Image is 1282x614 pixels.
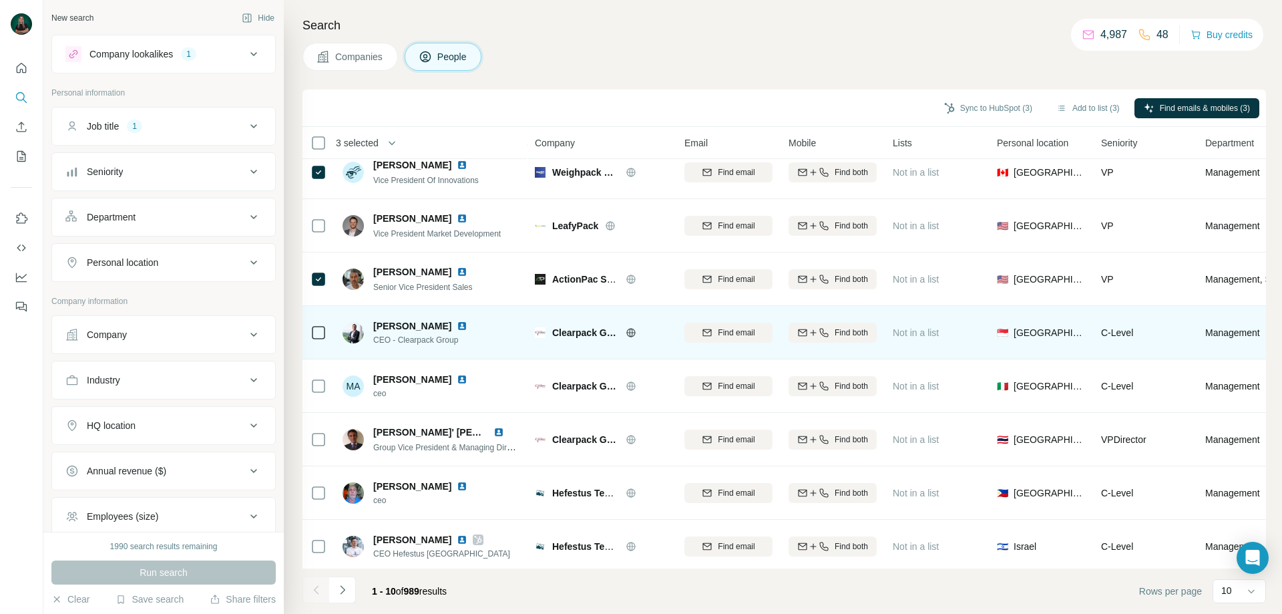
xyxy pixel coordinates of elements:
[335,50,384,63] span: Companies
[997,433,1008,446] span: 🇹🇭
[1139,585,1202,598] span: Rows per page
[457,267,467,277] img: LinkedIn logo
[684,376,773,396] button: Find email
[373,480,451,493] span: [PERSON_NAME]
[893,541,939,552] span: Not in a list
[552,166,619,179] span: Weighpack Systems
[457,534,467,545] img: LinkedIn logo
[684,483,773,503] button: Find email
[110,541,218,553] div: 1990 search results remaining
[1101,220,1114,231] span: VP
[232,8,284,28] button: Hide
[893,327,939,338] span: Not in a list
[52,38,275,70] button: Company lookalikes1
[893,488,939,498] span: Not in a list
[1014,166,1085,179] span: [GEOGRAPHIC_DATA]
[535,381,546,392] img: Logo of Clearpack Group
[373,373,451,386] span: [PERSON_NAME]
[329,577,356,603] button: Navigate to next page
[457,481,467,492] img: LinkedIn logo
[997,136,1068,150] span: Personal location
[51,87,276,99] p: Personal information
[87,120,119,133] div: Job title
[997,273,1008,286] span: 🇺🇸
[718,487,755,499] span: Find email
[457,213,467,224] img: LinkedIn logo
[51,593,89,606] button: Clear
[1100,27,1127,43] p: 4,987
[1014,379,1085,393] span: [GEOGRAPHIC_DATA]
[835,220,868,232] span: Find both
[535,274,546,285] img: Logo of ActionPac Scales AND Automation
[52,110,275,142] button: Job title1
[718,434,755,446] span: Find email
[87,510,158,523] div: Employees (size)
[1101,541,1133,552] span: C-Level
[1047,98,1129,118] button: Add to list (3)
[789,430,877,450] button: Find both
[373,176,479,185] span: Vice President Of Innovations
[404,586,419,597] span: 989
[11,13,32,35] img: Avatar
[343,536,364,557] img: Avatar
[87,373,120,387] div: Industry
[1101,136,1137,150] span: Seniority
[1221,584,1232,597] p: 10
[1101,327,1133,338] span: C-Level
[1014,433,1085,446] span: [GEOGRAPHIC_DATA]
[11,115,32,139] button: Enrich CSV
[535,136,575,150] span: Company
[684,162,773,182] button: Find email
[493,427,504,438] img: LinkedIn logo
[343,322,364,343] img: Avatar
[11,86,32,110] button: Search
[1191,25,1253,44] button: Buy credits
[789,536,877,557] button: Find both
[552,541,671,552] span: Hefestus Technologies Ltd
[11,144,32,168] button: My lists
[52,364,275,396] button: Industry
[52,410,275,442] button: HQ location
[552,219,598,233] span: LeafyPack
[718,327,755,339] span: Find email
[373,388,483,400] span: ceo
[1160,102,1250,114] span: Find emails & mobiles (3)
[336,136,379,150] span: 3 selected
[684,323,773,343] button: Find email
[52,319,275,351] button: Company
[552,379,619,393] span: Clearpack Group
[1101,167,1114,178] span: VP
[789,162,877,182] button: Find both
[373,212,451,225] span: [PERSON_NAME]
[684,216,773,236] button: Find email
[997,219,1008,233] span: 🇺🇸
[1205,326,1260,339] span: Management
[11,295,32,319] button: Feedback
[127,120,142,132] div: 1
[718,220,755,232] span: Find email
[684,536,773,557] button: Find email
[87,328,127,341] div: Company
[997,379,1008,393] span: 🇮🇹
[1014,486,1085,500] span: [GEOGRAPHIC_DATA]
[789,269,877,289] button: Find both
[1205,540,1260,553] span: Management
[1237,542,1269,574] div: Open Intercom Messenger
[1205,219,1260,233] span: Management
[116,593,184,606] button: Save search
[718,273,755,285] span: Find email
[1101,274,1114,285] span: VP
[789,483,877,503] button: Find both
[1014,540,1036,553] span: Israel
[52,201,275,233] button: Department
[373,334,483,346] span: CEO - Clearpack Group
[87,210,136,224] div: Department
[373,319,451,333] span: [PERSON_NAME]
[373,494,483,506] span: ceo
[1156,27,1168,43] p: 48
[396,586,404,597] span: of
[51,295,276,307] p: Company information
[457,321,467,331] img: LinkedIn logo
[997,486,1008,500] span: 🇵🇭
[51,12,93,24] div: New search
